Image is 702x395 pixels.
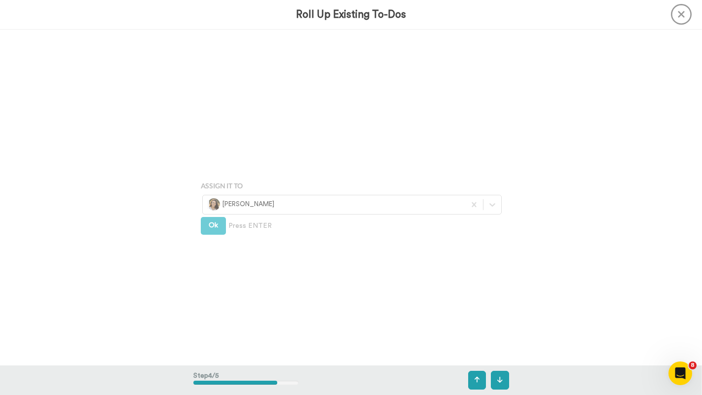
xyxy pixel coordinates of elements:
button: Ok [201,217,226,235]
span: Ok [209,222,218,229]
img: ACg8ocI-cJ18WBVyogodZF0A-RdGf3cf-h6XXtT6UNgdhxUoNLgmMA=s96-c [208,198,220,211]
h4: Assign It To [201,182,502,189]
span: Press ENTER [228,221,272,231]
span: 8 [689,361,697,369]
div: Step 4 / 5 [193,366,298,395]
iframe: Intercom live chat [668,361,692,385]
h3: Roll Up Existing To-Dos [296,9,406,20]
div: [PERSON_NAME] [208,198,460,211]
